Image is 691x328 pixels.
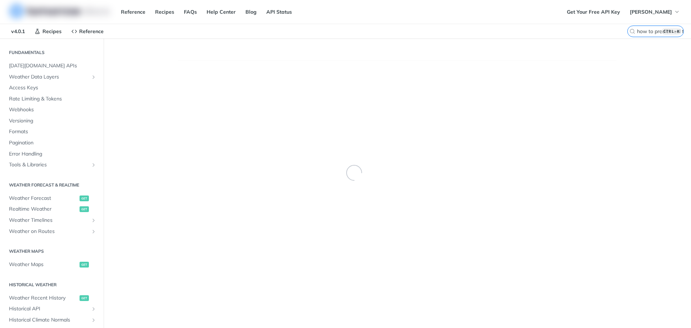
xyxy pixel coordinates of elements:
[9,195,78,202] span: Weather Forecast
[5,315,98,325] a: Historical Climate NormalsShow subpages for Historical Climate Normals
[80,196,89,201] span: get
[9,106,96,113] span: Webhooks
[5,72,98,82] a: Weather Data LayersShow subpages for Weather Data Layers
[5,60,98,71] a: [DATE][DOMAIN_NAME] APIs
[5,182,98,188] h2: Weather Forecast & realtime
[5,304,98,314] a: Historical APIShow subpages for Historical API
[5,94,98,104] a: Rate Limiting & Tokens
[5,248,98,255] h2: Weather Maps
[9,73,89,81] span: Weather Data Layers
[5,138,98,148] a: Pagination
[241,6,261,17] a: Blog
[9,161,89,169] span: Tools & Libraries
[5,49,98,56] h2: Fundamentals
[5,293,98,304] a: Weather Recent Historyget
[9,228,89,235] span: Weather on Routes
[5,82,98,93] a: Access Keys
[9,305,89,313] span: Historical API
[5,226,98,237] a: Weather on RoutesShow subpages for Weather on Routes
[9,316,89,324] span: Historical Climate Normals
[9,217,89,224] span: Weather Timelines
[262,6,296,17] a: API Status
[563,6,624,17] a: Get Your Free API Key
[67,26,108,37] a: Reference
[203,6,240,17] a: Help Center
[629,28,635,34] svg: Search
[80,262,89,268] span: get
[80,206,89,212] span: get
[5,104,98,115] a: Webhooks
[5,204,98,215] a: Realtime Weatherget
[91,217,96,223] button: Show subpages for Weather Timelines
[9,95,96,103] span: Rate Limiting & Tokens
[91,306,96,312] button: Show subpages for Historical API
[9,150,96,158] span: Error Handling
[91,229,96,234] button: Show subpages for Weather on Routes
[79,28,104,35] span: Reference
[42,28,62,35] span: Recipes
[5,159,98,170] a: Tools & LibrariesShow subpages for Tools & Libraries
[9,117,96,125] span: Versioning
[151,6,178,17] a: Recipes
[31,26,66,37] a: Recipes
[5,259,98,270] a: Weather Mapsget
[9,295,78,302] span: Weather Recent History
[9,84,96,91] span: Access Keys
[9,4,109,18] img: Tomorrow.io Weather API Docs
[661,28,682,35] kbd: CTRL-K
[117,6,149,17] a: Reference
[5,116,98,126] a: Versioning
[9,128,96,135] span: Formats
[9,261,78,268] span: Weather Maps
[91,317,96,323] button: Show subpages for Historical Climate Normals
[80,295,89,301] span: get
[180,6,201,17] a: FAQs
[5,193,98,204] a: Weather Forecastget
[5,126,98,137] a: Formats
[5,149,98,159] a: Error Handling
[9,139,96,147] span: Pagination
[626,6,684,17] button: [PERSON_NAME]
[5,215,98,226] a: Weather TimelinesShow subpages for Weather Timelines
[630,9,672,15] span: [PERSON_NAME]
[91,162,96,168] button: Show subpages for Tools & Libraries
[7,26,29,37] span: v4.0.1
[9,206,78,213] span: Realtime Weather
[5,282,98,288] h2: Historical Weather
[91,74,96,80] button: Show subpages for Weather Data Layers
[9,62,96,69] span: [DATE][DOMAIN_NAME] APIs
